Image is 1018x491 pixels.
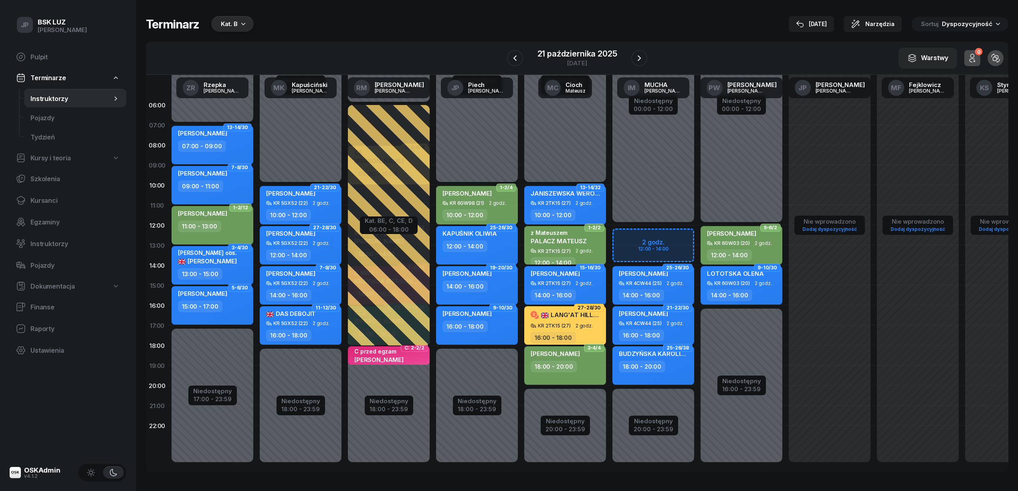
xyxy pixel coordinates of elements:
[30,114,120,122] span: Pojazdy
[700,77,783,98] a: PW[PERSON_NAME][PERSON_NAME]
[891,85,901,91] span: MF
[707,230,756,237] span: [PERSON_NAME]
[354,348,404,355] div: C przed egzam
[232,247,248,249] span: 3-4/30
[538,249,571,254] div: KR 2TK15 (27)
[24,108,126,127] a: Pojazdy
[266,249,311,261] div: 12:00 - 14:00
[707,270,764,277] span: LOTOTSKA OLENA
[907,53,948,63] div: Warstwy
[619,289,664,301] div: 14:00 - 16:00
[619,329,664,341] div: 16:00 - 18:00
[980,85,989,91] span: KS
[178,220,221,232] div: 11:00 - 13:00
[10,69,126,87] a: Terminarze
[30,218,120,226] span: Egzaminy
[789,16,834,32] button: [DATE]
[10,297,126,317] a: Finanse
[619,270,668,277] span: [PERSON_NAME]
[30,283,75,290] span: Dokumentacja
[531,361,577,372] div: 18:00 - 20:00
[204,82,242,88] div: Rzepka
[634,98,673,104] div: Niedostępny
[10,467,21,478] img: logo-xs@2x.png
[146,356,168,376] div: 19:00
[30,154,71,162] span: Kursy i teoria
[458,398,497,404] div: Niedostępny
[490,227,513,228] span: 25-26/30
[21,22,29,28] span: JP
[442,230,497,237] span: KAPUŚNIK OLIWIA
[265,77,337,98] a: MKKapuściński[PERSON_NAME]
[531,270,580,277] span: [PERSON_NAME]
[442,310,492,317] span: [PERSON_NAME]
[667,307,689,309] span: 21-22/30
[370,396,408,414] button: Niedostępny18:00 - 23:59
[942,20,992,28] span: Dyspozycyjność
[30,95,112,103] span: Instruktorzy
[231,167,248,168] span: 7-8/30
[576,281,593,286] span: 2 godz.
[578,307,601,309] span: 27-28/30
[458,396,497,414] button: Niedostępny18:00 - 23:59
[468,82,507,88] div: Piech
[178,170,227,177] span: [PERSON_NAME]
[319,267,336,269] span: 7-8/30
[545,418,585,424] div: Niedostępny
[365,224,413,233] div: 06:00 - 18:00
[628,85,636,91] span: IM
[30,262,120,269] span: Pojazdy
[911,17,1008,31] button: Sortuj Dyspozycyjność
[757,267,777,269] span: 9-10/30
[10,341,126,360] a: Ustawienia
[370,398,408,404] div: Niedostępny
[10,277,126,295] a: Dokumentacja
[755,240,772,246] span: 2 godz.
[442,190,492,197] span: [PERSON_NAME]
[566,82,586,88] div: Cioch
[209,16,254,32] button: Kat. B
[281,404,320,412] div: 18:00 - 23:59
[442,321,488,332] div: 16:00 - 18:00
[266,190,315,197] span: [PERSON_NAME]
[10,47,126,67] a: Pulpit
[722,378,761,384] div: Niedostępny
[634,96,673,114] button: Niedostępny00:00 - 12:00
[273,85,285,91] span: MK
[146,396,168,416] div: 21:00
[30,175,120,183] span: Szkolenia
[816,82,865,88] div: [PERSON_NAME]
[24,467,61,474] div: OSKAdmin
[10,319,126,338] a: Raporty
[619,310,668,317] span: [PERSON_NAME]
[588,347,601,349] span: 3-4/4
[451,85,460,91] span: JP
[887,216,948,234] button: Nie wprowadzonoDodaj dyspozycyjność
[727,82,777,88] div: [PERSON_NAME]
[755,281,772,286] span: 2 godz.
[617,77,689,98] a: IMMUCHA[PERSON_NAME]
[531,289,576,301] div: 14:00 - 16:00
[30,53,120,61] span: Pulpit
[24,127,126,147] a: Tydzień
[576,323,593,329] span: 2 godz.
[10,234,126,253] a: Instruktorzy
[266,270,315,277] span: [PERSON_NAME]
[490,267,513,269] span: 19-20/30
[722,104,761,112] div: 00:00 - 12:00
[193,394,232,402] div: 17:00 - 23:59
[576,248,593,254] span: 2 godz.
[146,175,168,195] div: 10:00
[146,135,168,155] div: 08:00
[707,249,752,261] div: 12:00 - 14:00
[30,303,120,311] span: Finanse
[178,290,227,297] span: [PERSON_NAME]
[10,256,126,275] a: Pojazdy
[531,237,587,245] span: PALACZ MATEUSZ
[909,82,947,88] div: Fejklowicz
[541,311,606,319] span: LANG'AT HILLARY
[146,275,168,295] div: 15:00
[921,20,940,28] span: Sortuj
[545,416,585,434] button: Niedostępny20:00 - 23:59
[10,149,126,167] a: Kursy i teoria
